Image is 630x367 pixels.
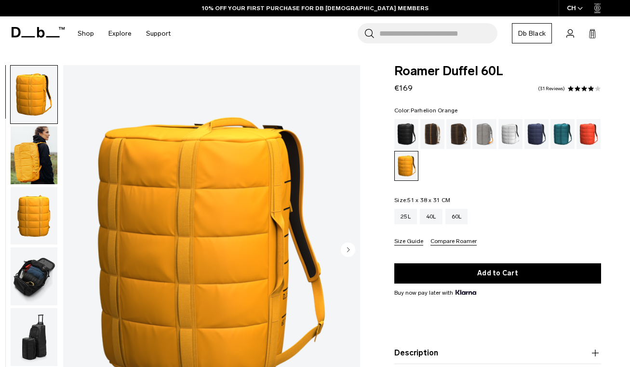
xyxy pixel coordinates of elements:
a: Sand Grey [472,119,496,149]
a: 31 reviews [538,86,565,91]
a: Db Black [512,23,552,43]
img: Roamer Duffel 60L Parhelion Orange [11,187,57,245]
button: Roamer Duffel 60L Parhelion Orange [10,187,58,245]
a: Cappuccino [420,119,444,149]
a: Midnight Teal [550,119,575,149]
a: 25L [394,209,417,224]
span: Parhelion Orange [411,107,458,114]
legend: Size: [394,197,450,203]
img: {"height" => 20, "alt" => "Klarna"} [456,290,476,295]
button: Add to Cart [394,263,601,284]
a: 40L [420,209,442,224]
button: Roamer Duffel 60L Parhelion Orange [10,65,58,124]
button: Size Guide [394,238,423,245]
a: Black Out [394,119,418,149]
button: Next slide [341,242,355,258]
a: Explore [108,16,132,51]
button: Roamer Duffel 60L Parhelion Orange [10,308,58,367]
img: Roamer Duffel 60L Parhelion Orange [11,66,57,123]
a: 60L [445,209,468,224]
a: Blue Hour [524,119,549,149]
span: €169 [394,83,413,93]
img: Roamer Duffel 60L Parhelion Orange [11,126,57,184]
button: Description [394,347,601,359]
a: Shop [78,16,94,51]
span: 51 x 38 x 31 CM [407,197,450,204]
span: Buy now pay later with [394,288,476,297]
a: Parhelion Orange [394,151,418,181]
nav: Main Navigation [70,16,178,51]
span: Roamer Duffel 60L [394,65,601,78]
button: Compare Roamer [430,238,477,245]
a: Espresso [446,119,470,149]
legend: Color: [394,108,458,113]
button: Roamer Duffel 60L Parhelion Orange [10,247,58,306]
button: Roamer Duffel 60L Parhelion Orange [10,126,58,185]
img: Roamer Duffel 60L Parhelion Orange [11,308,57,366]
img: Roamer Duffel 60L Parhelion Orange [11,247,57,305]
a: White Out [498,119,523,149]
a: Falu Red [576,119,601,149]
a: Support [146,16,171,51]
a: 10% OFF YOUR FIRST PURCHASE FOR DB [DEMOGRAPHIC_DATA] MEMBERS [202,4,429,13]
